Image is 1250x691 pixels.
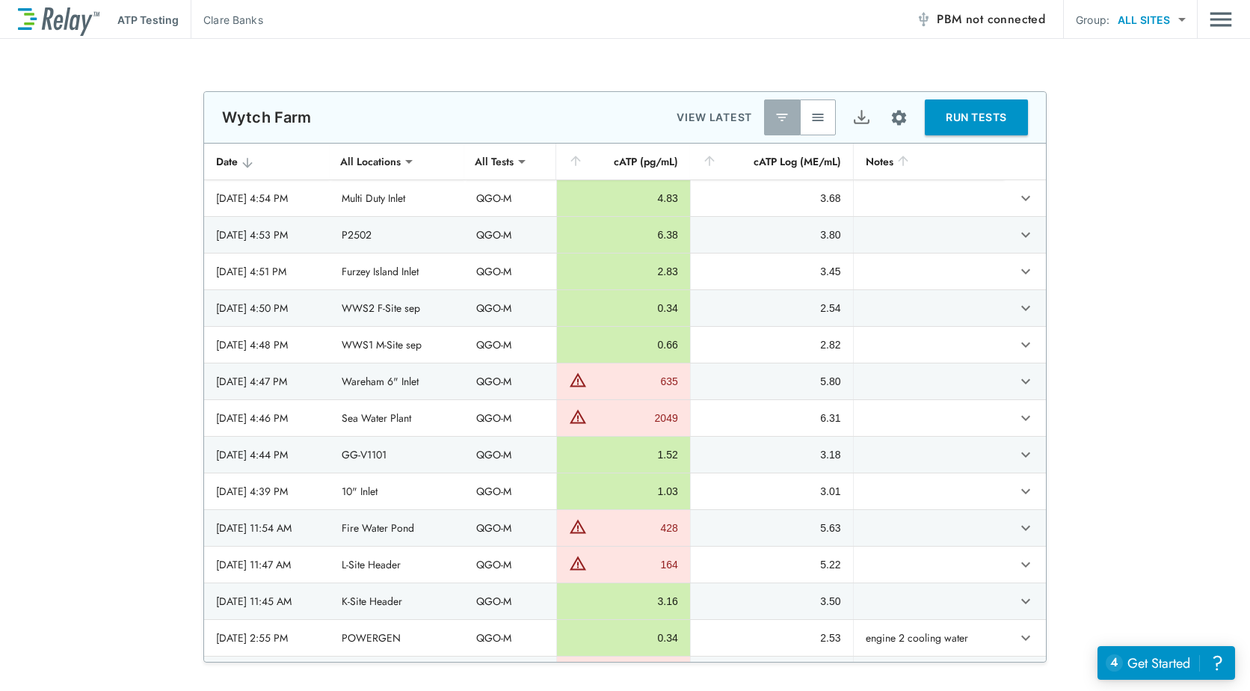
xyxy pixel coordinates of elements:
div: 3.18 [703,447,841,462]
img: Warning [569,518,587,535]
div: 6.38 [569,227,678,242]
button: RUN TESTS [925,99,1028,135]
button: expand row [1013,295,1038,321]
td: QGO-M [464,254,556,289]
div: 2.82 [703,337,841,352]
div: cATP Log (ME/mL) [702,153,841,171]
button: expand row [1013,479,1038,504]
button: expand row [1013,625,1038,651]
td: Furzey Island Inlet [330,254,464,289]
td: engine 2 cooling water [853,620,1005,656]
div: [DATE] 4:44 PM [216,447,318,462]
div: [DATE] 11:54 AM [216,520,318,535]
button: expand row [1013,442,1038,467]
div: 164 [591,557,678,572]
div: [DATE] 4:47 PM [216,374,318,389]
td: Multi Duty Inlet [330,180,464,216]
div: 1.03 [569,484,678,499]
td: Wareham 6" Inlet [330,363,464,399]
div: 2049 [591,411,678,426]
td: K-Site Header [330,583,464,619]
td: Fire Water Pond [330,510,464,546]
iframe: Resource center [1097,646,1235,680]
div: Notes [866,153,993,171]
div: 0.34 [569,301,678,316]
div: [DATE] 4:54 PM [216,191,318,206]
div: 1.52 [569,447,678,462]
p: VIEW LATEST [677,108,752,126]
img: Warning [569,408,587,426]
p: Wytch Farm [222,108,312,126]
div: [DATE] 4:53 PM [216,227,318,242]
div: 2.54 [703,301,841,316]
img: Drawer Icon [1210,5,1232,34]
td: P2502 [330,217,464,253]
div: 428 [591,520,678,535]
div: 2.83 [569,264,678,279]
img: Warning [569,554,587,572]
div: 3.16 [569,594,678,609]
img: Export Icon [852,108,871,127]
td: QGO-M [464,217,556,253]
div: [DATE] 2:55 PM [216,630,318,645]
div: [DATE] 11:45 AM [216,594,318,609]
td: WWS1 M-Site sep [330,327,464,363]
button: expand row [1013,515,1038,541]
div: All Tests [464,147,524,176]
img: Latest [775,110,789,125]
div: 3.50 [703,594,841,609]
div: 2.53 [703,630,841,645]
button: expand row [1013,589,1038,614]
td: QGO-M [464,400,556,436]
div: All Locations [330,147,411,176]
div: 0.34 [569,630,678,645]
div: [DATE] 4:39 PM [216,484,318,499]
button: expand row [1013,259,1038,284]
div: 3.80 [703,227,841,242]
button: Export [843,99,879,135]
button: expand row [1013,185,1038,211]
p: Group: [1076,12,1109,28]
div: 3.45 [703,264,841,279]
button: expand row [1013,369,1038,394]
div: 4.83 [569,191,678,206]
div: [DATE] 4:51 PM [216,264,318,279]
img: View All [810,110,825,125]
button: expand row [1013,405,1038,431]
div: [DATE] 4:46 PM [216,411,318,426]
td: 10" Inlet [330,473,464,509]
td: QGO-M [464,327,556,363]
div: [DATE] 4:50 PM [216,301,318,316]
td: QGO-M [464,363,556,399]
div: 5.63 [703,520,841,535]
button: expand row [1013,332,1038,357]
td: GG-V1101 [330,437,464,473]
div: 5.22 [703,557,841,572]
div: 5.80 [703,374,841,389]
td: QGO-M [464,437,556,473]
button: expand row [1013,222,1038,248]
td: QGO-M [464,583,556,619]
button: Main menu [1210,5,1232,34]
td: QGO-M [464,510,556,546]
th: Date [204,144,330,180]
td: QGO-M [464,620,556,656]
button: expand row [1013,552,1038,577]
td: Sea Water Plant [330,400,464,436]
td: QGO-M [464,290,556,326]
img: LuminUltra Relay [18,4,99,36]
span: PBM [937,9,1045,30]
div: 3.01 [703,484,841,499]
div: 6.31 [703,411,841,426]
div: cATP (pg/mL) [568,153,678,171]
p: ATP Testing [117,12,179,28]
div: 3.68 [703,191,841,206]
td: WWS2 F-Site sep [330,290,464,326]
td: QGO-M [464,547,556,583]
p: Clare Banks [203,12,262,28]
img: Offline Icon [916,12,931,27]
td: QGO-M [464,473,556,509]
